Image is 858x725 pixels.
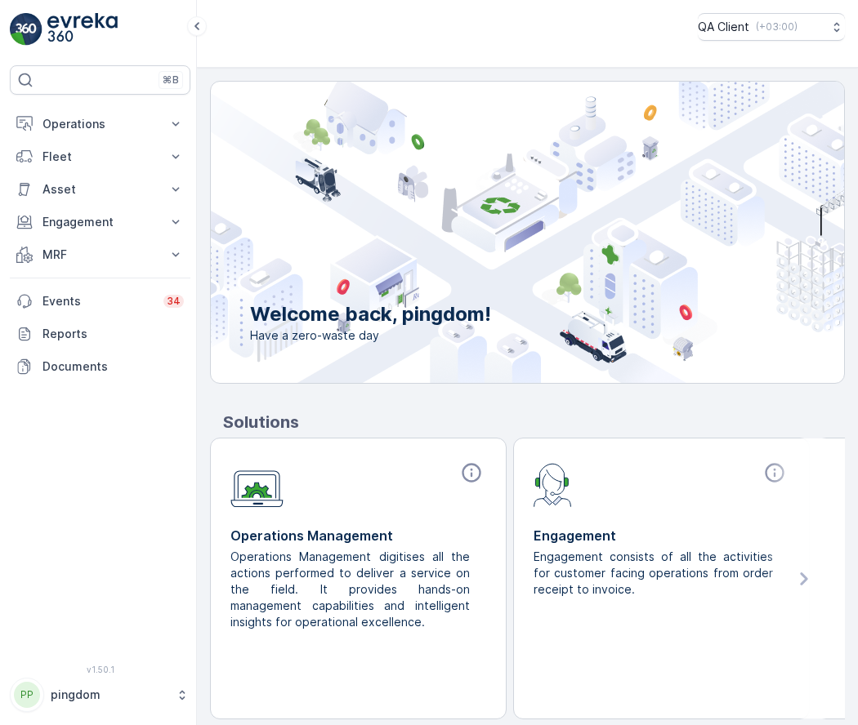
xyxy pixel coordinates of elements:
button: Fleet [10,140,190,173]
p: Asset [42,181,158,198]
p: ( +03:00 ) [756,20,798,33]
p: pingdom [51,687,168,703]
img: city illustration [137,82,844,383]
p: Documents [42,358,184,375]
button: Engagement [10,206,190,238]
p: Operations Management digitises all the actions performed to deliver a service on the field. It p... [230,549,473,630]
p: Reports [42,326,184,342]
button: Asset [10,173,190,206]
button: QA Client(+03:00) [698,13,845,41]
p: Events [42,293,154,309]
p: Solutions [223,410,845,434]
p: Engagement [42,214,158,230]
button: MRF [10,238,190,271]
p: ⌘B [163,73,179,87]
img: logo [10,13,42,46]
p: Operations Management [230,526,486,545]
a: Events34 [10,285,190,318]
p: Engagement consists of all the activities for customer facing operations from order receipt to in... [534,549,776,598]
img: module-icon [534,461,572,507]
span: v 1.50.1 [10,665,190,674]
p: Operations [42,116,158,132]
p: MRF [42,247,158,263]
img: logo_light-DOdMpM7g.png [47,13,118,46]
p: Fleet [42,149,158,165]
div: PP [14,682,40,708]
p: QA Client [698,19,749,35]
button: Operations [10,108,190,140]
a: Reports [10,318,190,350]
p: 34 [167,295,181,308]
p: Welcome back, pingdom! [250,301,491,327]
button: PPpingdom [10,678,190,712]
img: module-icon [230,461,284,508]
a: Documents [10,350,190,383]
p: Engagement [534,526,789,545]
span: Have a zero-waste day [250,327,491,344]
